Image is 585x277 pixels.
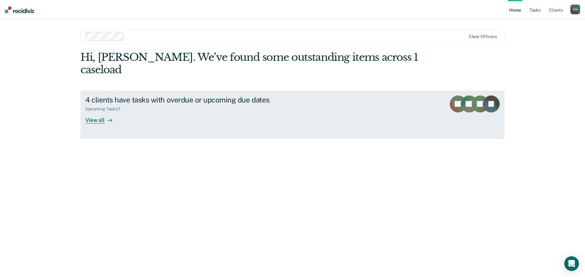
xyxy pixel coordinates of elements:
div: Clear officers [469,34,497,39]
div: Open Intercom Messenger [564,256,579,271]
button: DH [570,5,580,14]
div: Hi, [PERSON_NAME]. We’ve found some outstanding items across 1 caseload [80,51,420,76]
div: View all [85,112,119,123]
div: Upcoming Tasks : 7 [85,106,126,112]
div: D H [570,5,580,14]
a: 4 clients have tasks with overdue or upcoming due datesUpcoming Tasks:7View all [80,91,505,138]
div: 4 clients have tasks with overdue or upcoming due dates [85,95,299,104]
img: Recidiviz [5,6,34,13]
